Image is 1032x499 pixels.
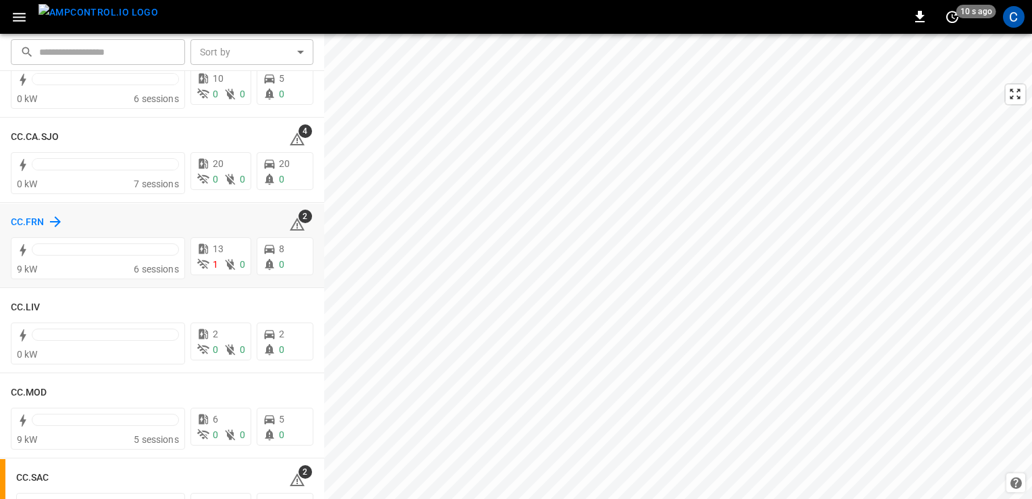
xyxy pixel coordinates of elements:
canvas: Map [324,34,1032,499]
span: 2 [213,329,218,339]
img: ampcontrol.io logo [38,4,158,21]
span: 0 [240,429,245,440]
span: 5 [279,73,284,84]
span: 5 sessions [134,434,179,445]
span: 0 [279,89,284,99]
span: 6 [213,414,218,425]
span: 20 [213,158,224,169]
h6: CC.CA.SJO [11,130,59,145]
span: 8 [279,243,284,254]
span: 0 [240,89,245,99]
span: 0 [213,174,218,185]
span: 5 [279,414,284,425]
span: 2 [299,465,312,479]
span: 0 kW [17,179,38,189]
span: 0 kW [17,349,38,360]
span: 10 s ago [956,5,996,18]
h6: CC.MOD [11,385,47,400]
span: 0 [279,174,284,185]
span: 0 [240,259,245,270]
div: profile-icon [1003,6,1025,28]
span: 0 [279,344,284,355]
span: 0 [279,429,284,440]
span: 20 [279,158,290,169]
span: 0 [240,174,245,185]
span: 0 [213,344,218,355]
h6: CC.SAC [16,471,49,485]
span: 6 sessions [134,264,179,275]
span: 10 [213,73,224,84]
span: 2 [299,210,312,223]
span: 13 [213,243,224,254]
h6: CC.LIV [11,300,41,315]
span: 9 kW [17,434,38,445]
h6: CC.FRN [11,215,45,230]
span: 7 sessions [134,179,179,189]
span: 2 [279,329,284,339]
span: 9 kW [17,264,38,275]
span: 0 [213,429,218,440]
span: 0 kW [17,93,38,104]
button: set refresh interval [941,6,963,28]
span: 0 [213,89,218,99]
span: 0 [279,259,284,270]
span: 6 sessions [134,93,179,104]
span: 4 [299,124,312,138]
span: 0 [240,344,245,355]
span: 1 [213,259,218,270]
